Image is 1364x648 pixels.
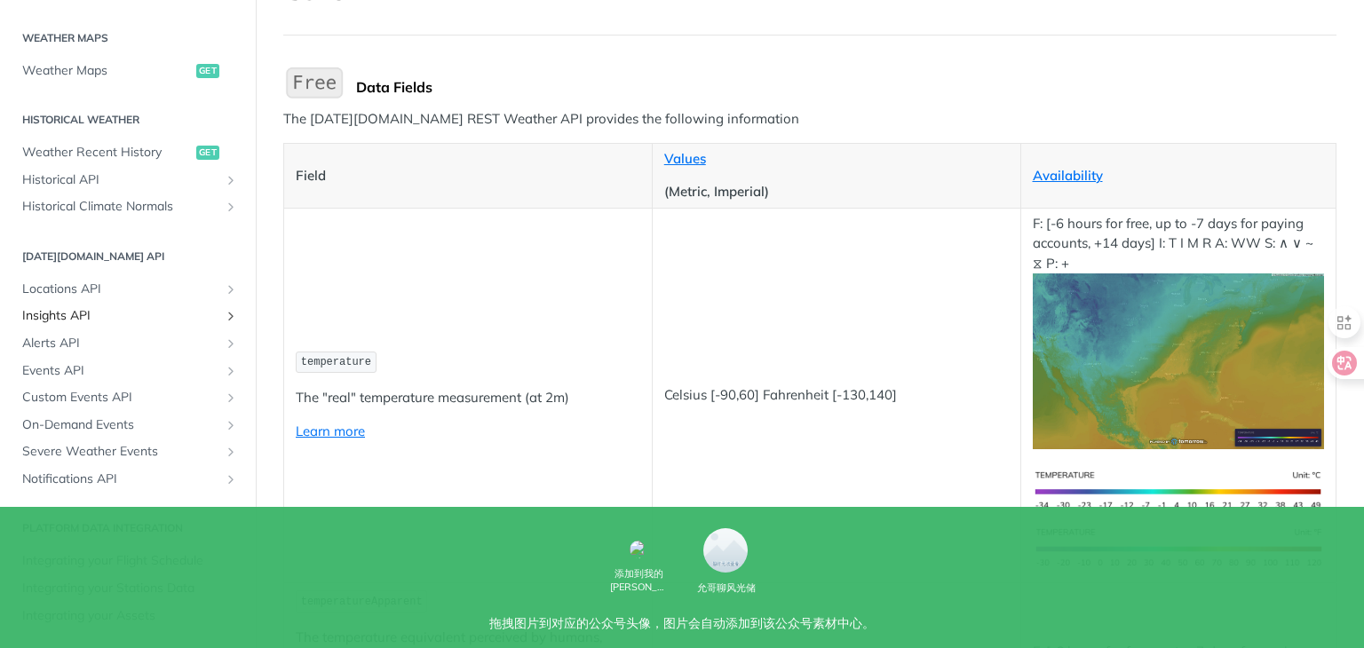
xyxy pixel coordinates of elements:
[13,249,242,265] h2: [DATE][DOMAIN_NAME] API
[22,470,219,488] span: Notifications API
[13,439,242,465] a: Severe Weather EventsShow subpages for Severe Weather Events
[224,364,238,378] button: Show subpages for Events API
[13,358,242,384] a: Events APIShow subpages for Events API
[22,62,192,80] span: Weather Maps
[13,466,242,493] a: Notifications APIShow subpages for Notifications API
[664,385,1009,406] p: Celsius [-90,60] Fahrenheit [-130,140]
[196,64,219,78] span: get
[13,139,242,166] a: Weather Recent Historyget
[22,443,219,461] span: Severe Weather Events
[356,78,1336,96] div: Data Fields
[224,418,238,432] button: Show subpages for On-Demand Events
[13,167,242,194] a: Historical APIShow subpages for Historical API
[22,281,219,298] span: Locations API
[22,335,219,352] span: Alerts API
[296,388,640,408] p: The "real" temperature measurement (at 2m)
[224,200,238,214] button: Show subpages for Historical Climate Normals
[13,384,242,411] a: Custom Events APIShow subpages for Custom Events API
[296,166,640,186] p: Field
[22,307,219,325] span: Insights API
[664,150,706,167] a: Values
[296,423,365,439] a: Learn more
[664,182,1009,202] p: (Metric, Imperial)
[1033,481,1325,498] span: Expand image
[283,109,1336,130] p: The [DATE][DOMAIN_NAME] REST Weather API provides the following information
[224,336,238,351] button: Show subpages for Alerts API
[22,198,219,216] span: Historical Climate Normals
[13,303,242,329] a: Insights APIShow subpages for Insights API
[196,146,219,160] span: get
[1033,214,1325,449] p: F: [-6 hours for free, up to -7 days for paying accounts, +14 days] I: T I M R A: WW S: ∧ ∨ ~ ⧖ P: +
[13,30,242,46] h2: Weather Maps
[22,144,192,162] span: Weather Recent History
[224,309,238,323] button: Show subpages for Insights API
[13,194,242,220] a: Historical Climate NormalsShow subpages for Historical Climate Normals
[22,389,219,407] span: Custom Events API
[301,356,371,368] span: temperature
[224,472,238,486] button: Show subpages for Notifications API
[13,112,242,128] h2: Historical Weather
[224,173,238,187] button: Show subpages for Historical API
[224,282,238,296] button: Show subpages for Locations API
[22,171,219,189] span: Historical API
[1033,167,1103,184] a: Availability
[1033,352,1325,368] span: Expand image
[224,445,238,459] button: Show subpages for Severe Weather Events
[22,416,219,434] span: On-Demand Events
[13,330,242,357] a: Alerts APIShow subpages for Alerts API
[13,276,242,303] a: Locations APIShow subpages for Locations API
[22,362,219,380] span: Events API
[224,391,238,405] button: Show subpages for Custom Events API
[13,412,242,439] a: On-Demand EventsShow subpages for On-Demand Events
[13,58,242,84] a: Weather Mapsget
